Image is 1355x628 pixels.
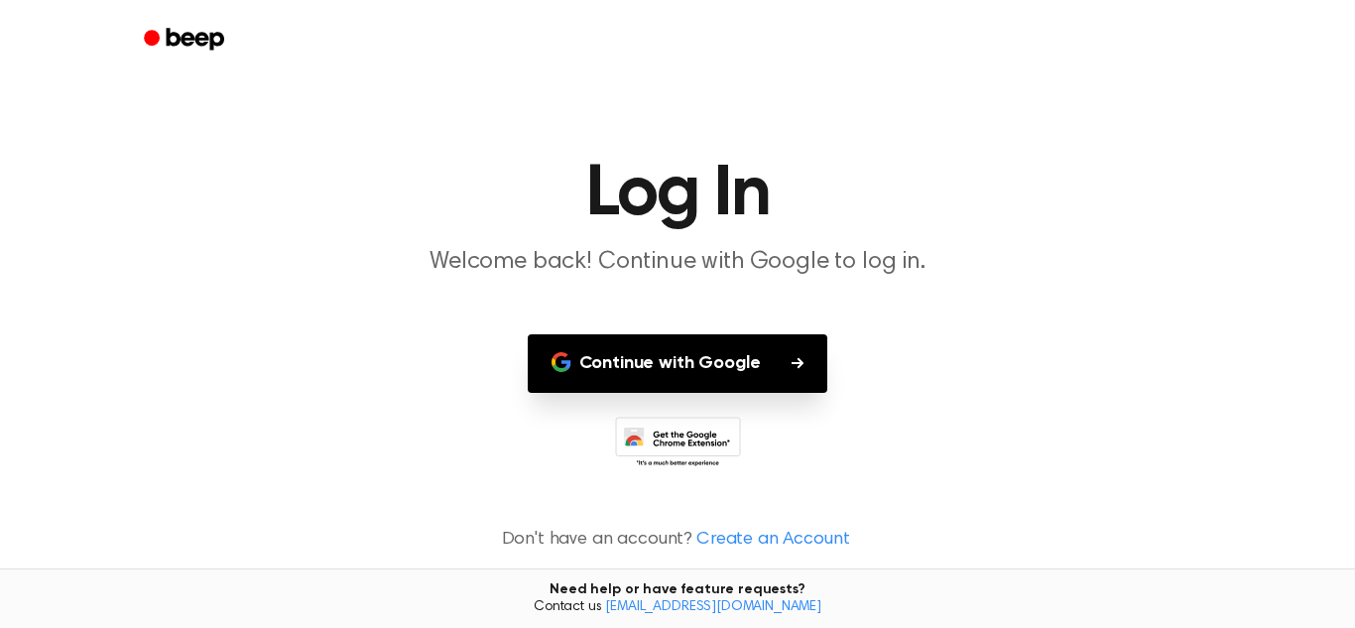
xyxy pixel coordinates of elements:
[528,334,828,393] button: Continue with Google
[130,21,242,60] a: Beep
[24,527,1331,554] p: Don't have an account?
[696,527,849,554] a: Create an Account
[12,599,1343,617] span: Contact us
[170,159,1185,230] h1: Log In
[605,600,821,614] a: [EMAIL_ADDRESS][DOMAIN_NAME]
[297,246,1058,279] p: Welcome back! Continue with Google to log in.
